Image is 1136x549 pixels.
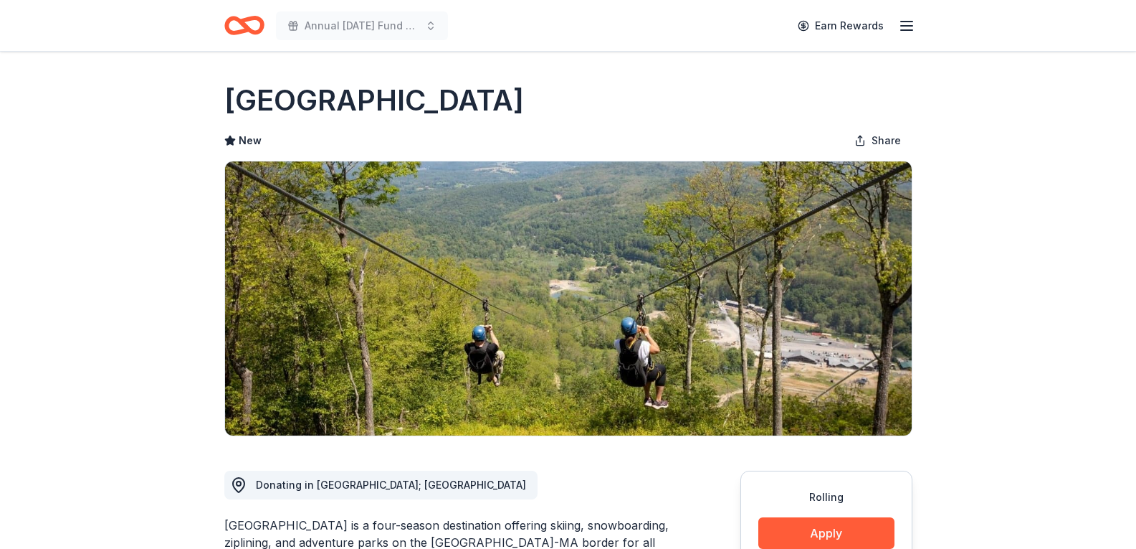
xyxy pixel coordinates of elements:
span: Donating in [GEOGRAPHIC_DATA]; [GEOGRAPHIC_DATA] [256,479,526,491]
button: Annual [DATE] Fund Raiser [276,11,448,40]
button: Apply [758,517,894,549]
span: Share [872,132,901,149]
span: New [239,132,262,149]
button: Share [843,126,912,155]
img: Image for Catamount Mountain Resort [225,161,912,436]
a: Home [224,9,264,42]
div: Rolling [758,489,894,506]
a: Earn Rewards [789,13,892,39]
h1: [GEOGRAPHIC_DATA] [224,80,524,121]
span: Annual [DATE] Fund Raiser [305,17,419,34]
